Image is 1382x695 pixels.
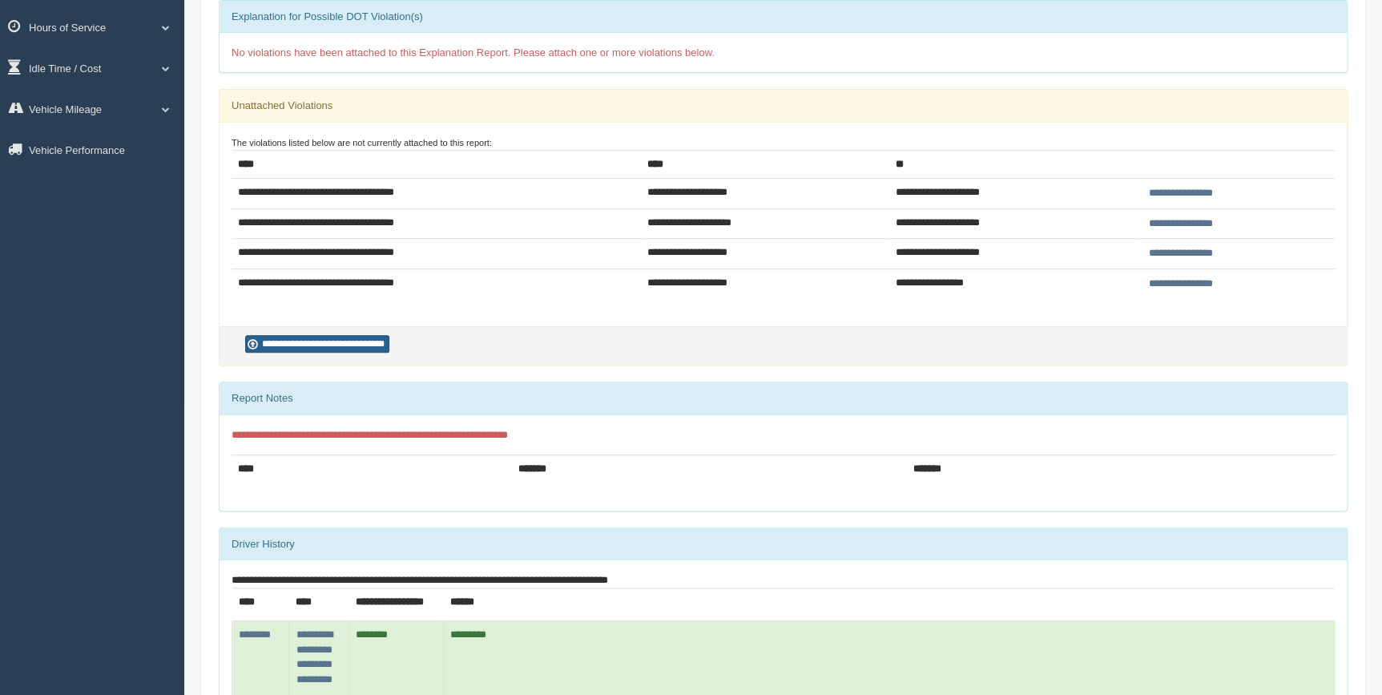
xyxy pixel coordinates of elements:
[220,90,1347,122] div: Unattached Violations
[220,528,1347,560] div: Driver History
[220,382,1347,414] div: Report Notes
[232,138,492,147] small: The violations listed below are not currently attached to this report:
[220,1,1347,33] div: Explanation for Possible DOT Violation(s)
[232,46,715,59] span: No violations have been attached to this Explanation Report. Please attach one or more violations...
